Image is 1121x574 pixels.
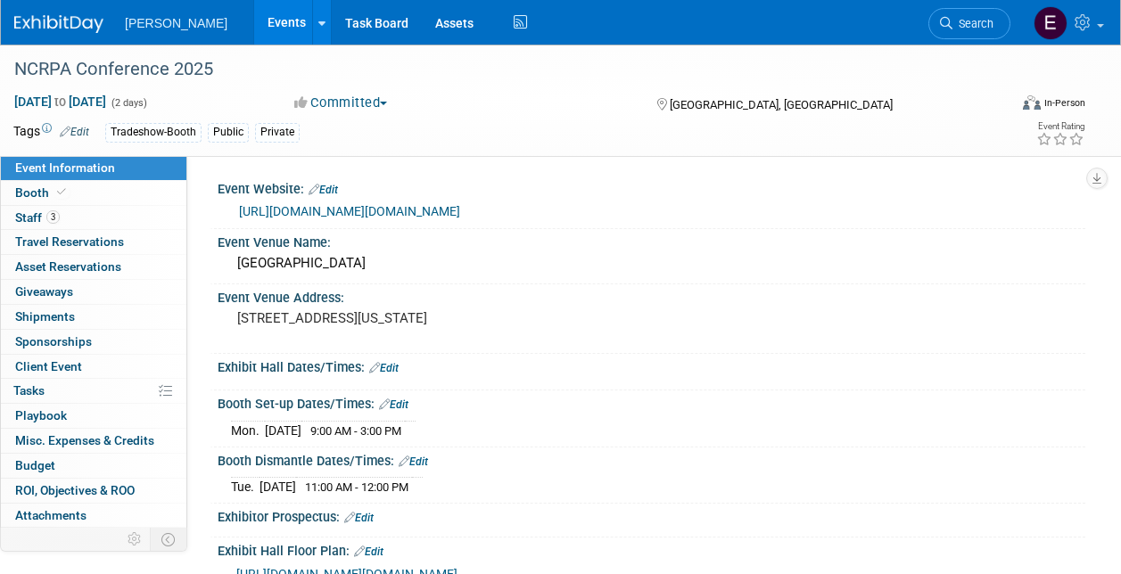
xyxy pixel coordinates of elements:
[309,184,338,196] a: Edit
[288,94,394,112] button: Committed
[1,230,186,254] a: Travel Reservations
[60,126,89,138] a: Edit
[218,537,1085,561] div: Exhibit Hall Floor Plan:
[15,334,92,348] span: Sponsorships
[218,447,1085,471] div: Booth Dismantle Dates/Times:
[125,16,227,30] span: [PERSON_NAME]
[231,421,265,439] td: Mon.
[1,454,186,478] a: Budget
[305,480,408,494] span: 11:00 AM - 12:00 PM
[1,355,186,379] a: Client Event
[15,259,121,274] span: Asset Reservations
[105,123,202,142] div: Tradeshow-Booth
[1,379,186,403] a: Tasks
[15,408,67,422] span: Playbook
[310,424,401,438] span: 9:00 AM - 3:00 PM
[239,204,460,218] a: [URL][DOMAIN_NAME][DOMAIN_NAME]
[110,97,147,109] span: (2 days)
[231,250,1072,277] div: [GEOGRAPHIC_DATA]
[237,310,559,326] pre: [STREET_ADDRESS][US_STATE]
[354,545,383,558] a: Edit
[57,187,66,197] i: Booth reservation complete
[14,15,103,33] img: ExhibitDay
[15,185,70,200] span: Booth
[255,123,300,142] div: Private
[15,458,55,472] span: Budget
[15,359,82,373] span: Client Event
[13,383,45,398] span: Tasks
[231,478,260,496] td: Tue.
[1,429,186,453] a: Misc. Expenses & Credits
[218,390,1085,414] div: Booth Set-up Dates/Times:
[344,512,374,524] a: Edit
[952,17,993,30] span: Search
[52,94,69,109] span: to
[265,421,301,439] td: [DATE]
[15,433,154,447] span: Misc. Expenses & Credits
[15,483,135,497] span: ROI, Objectives & ROO
[1034,6,1067,40] img: Emy Volk
[670,98,893,111] span: [GEOGRAPHIC_DATA], [GEOGRAPHIC_DATA]
[13,94,107,110] span: [DATE] [DATE]
[928,8,1010,39] a: Search
[1,156,186,180] a: Event Information
[929,93,1085,119] div: Event Format
[218,284,1085,307] div: Event Venue Address:
[218,176,1085,199] div: Event Website:
[8,53,993,86] div: NCRPA Conference 2025
[1023,95,1041,110] img: Format-Inperson.png
[151,528,187,551] td: Toggle Event Tabs
[15,508,87,522] span: Attachments
[13,122,89,143] td: Tags
[46,210,60,224] span: 3
[15,234,124,249] span: Travel Reservations
[1,206,186,230] a: Staff3
[379,398,408,411] a: Edit
[208,123,249,142] div: Public
[260,478,296,496] td: [DATE]
[120,528,151,551] td: Personalize Event Tab Strip
[1,181,186,205] a: Booth
[1,305,186,329] a: Shipments
[1,330,186,354] a: Sponsorships
[369,362,399,374] a: Edit
[15,284,73,299] span: Giveaways
[1,504,186,528] a: Attachments
[218,354,1085,377] div: Exhibit Hall Dates/Times:
[1,479,186,503] a: ROI, Objectives & ROO
[218,504,1085,527] div: Exhibitor Prospectus:
[1043,96,1085,110] div: In-Person
[399,455,428,468] a: Edit
[1036,122,1084,131] div: Event Rating
[15,160,115,175] span: Event Information
[1,280,186,304] a: Giveaways
[1,255,186,279] a: Asset Reservations
[15,309,75,324] span: Shipments
[218,229,1085,251] div: Event Venue Name:
[15,210,60,225] span: Staff
[1,404,186,428] a: Playbook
